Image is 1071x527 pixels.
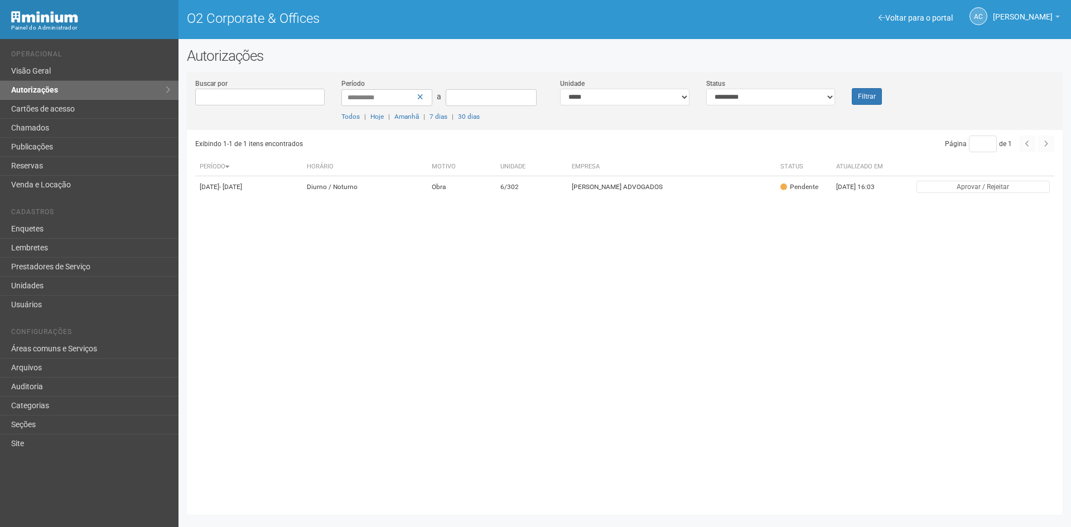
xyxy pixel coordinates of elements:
[852,88,882,105] button: Filtrar
[916,181,1050,193] button: Aprovar / Rejeitar
[388,113,390,120] span: |
[993,2,1053,21] span: Ana Carla de Carvalho Silva
[969,7,987,25] a: AC
[945,140,1012,148] span: Página de 1
[776,158,832,176] th: Status
[195,158,302,176] th: Período
[364,113,366,120] span: |
[560,79,585,89] label: Unidade
[11,11,78,23] img: Minium
[496,158,567,176] th: Unidade
[458,113,480,120] a: 30 dias
[993,14,1060,23] a: [PERSON_NAME]
[430,113,447,120] a: 7 dias
[11,50,170,62] li: Operacional
[219,183,242,191] span: - [DATE]
[11,328,170,340] li: Configurações
[187,11,616,26] h1: O2 Corporate & Offices
[341,79,365,89] label: Período
[195,176,302,198] td: [DATE]
[832,176,893,198] td: [DATE] 16:03
[11,23,170,33] div: Painel do Administrador
[341,113,360,120] a: Todos
[567,176,776,198] td: [PERSON_NAME] ADVOGADOS
[437,92,441,101] span: a
[394,113,419,120] a: Amanhã
[302,176,427,198] td: Diurno / Noturno
[427,176,496,198] td: Obra
[195,79,228,89] label: Buscar por
[706,79,725,89] label: Status
[370,113,384,120] a: Hoje
[11,208,170,220] li: Cadastros
[452,113,454,120] span: |
[423,113,425,120] span: |
[187,47,1063,64] h2: Autorizações
[195,136,621,152] div: Exibindo 1-1 de 1 itens encontrados
[567,158,776,176] th: Empresa
[302,158,427,176] th: Horário
[780,182,818,192] div: Pendente
[496,176,567,198] td: 6/302
[832,158,893,176] th: Atualizado em
[879,13,953,22] a: Voltar para o portal
[427,158,496,176] th: Motivo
